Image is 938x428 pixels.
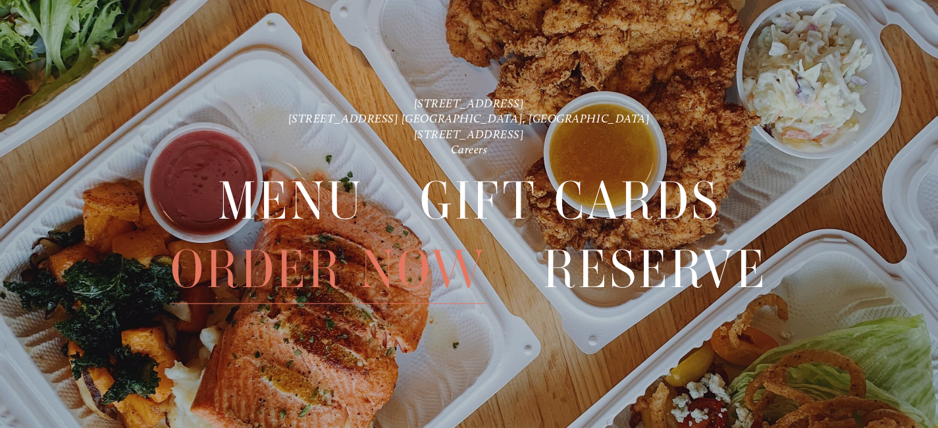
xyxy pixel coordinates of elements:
[218,167,364,235] span: Menu
[288,112,650,126] a: [STREET_ADDRESS] [GEOGRAPHIC_DATA], [GEOGRAPHIC_DATA]
[414,96,525,110] a: [STREET_ADDRESS]
[543,236,768,304] a: Reserve
[218,167,364,234] a: Menu
[420,167,720,235] span: Gift Cards
[451,143,488,157] a: Careers
[414,127,525,141] a: [STREET_ADDRESS]
[170,236,486,304] a: Order Now
[420,167,720,234] a: Gift Cards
